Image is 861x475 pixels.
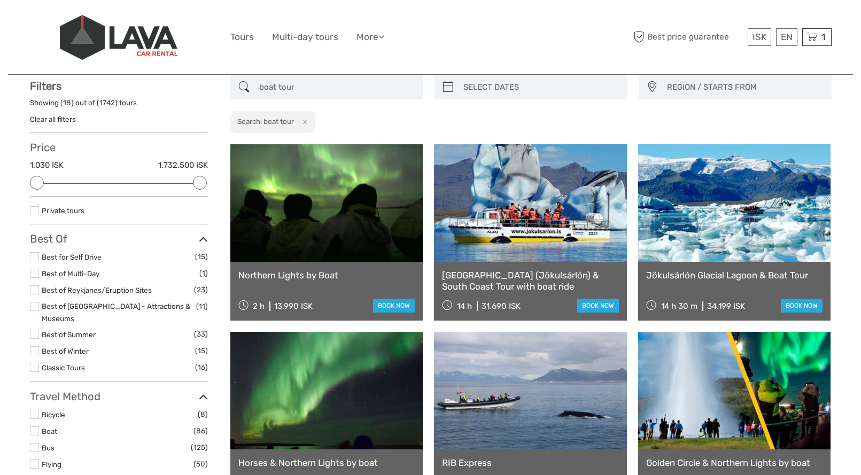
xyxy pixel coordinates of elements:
input: SEARCH [255,78,418,97]
a: [GEOGRAPHIC_DATA] (Jökulsárlón) & South Coast Tour with boat ride [442,270,619,292]
div: 13.990 ISK [274,301,313,311]
span: 14 h [457,301,472,311]
h3: Travel Method [30,390,208,403]
h3: Best Of [30,232,208,245]
a: Best for Self Drive [42,253,102,261]
div: 34.199 ISK [707,301,745,311]
img: 523-13fdf7b0-e410-4b32-8dc9-7907fc8d33f7_logo_big.jpg [60,15,177,60]
span: (15) [195,251,208,263]
a: Best of Multi-Day [42,269,99,278]
a: Northern Lights by Boat [238,270,415,281]
label: 1.030 ISK [30,160,64,171]
span: (125) [191,441,208,454]
label: 1742 [99,98,115,108]
a: Flying [42,460,61,469]
div: EN [776,28,797,46]
a: book now [781,299,823,313]
span: 14 h 30 m [661,301,697,311]
span: 2 h [253,301,265,311]
span: (16) [195,361,208,373]
label: 18 [63,98,71,108]
a: More [356,29,384,45]
a: Multi-day tours [272,29,338,45]
label: 1.732.500 ISK [158,160,208,171]
button: Open LiveChat chat widget [123,17,136,29]
span: (86) [193,425,208,437]
h2: Search: boat tour [237,117,294,126]
span: (8) [198,408,208,421]
a: book now [577,299,619,313]
a: Best of Summer [42,330,96,339]
span: (15) [195,345,208,357]
span: (11) [196,300,208,313]
span: Best price guarantee [631,28,745,46]
div: 31.690 ISK [482,301,521,311]
a: Private tours [42,206,84,215]
a: Best of Winter [42,347,89,355]
span: 1 [820,32,827,42]
a: Classic Tours [42,363,85,372]
a: Best of [GEOGRAPHIC_DATA] - Attractions & Museums [42,302,190,323]
span: (33) [194,328,208,340]
a: Clear all filters [30,115,76,123]
strong: Filters [30,80,61,92]
button: x [296,116,310,127]
a: Jökulsárlón Glacial Lagoon & Boat Tour [646,270,823,281]
button: REGION / STARTS FROM [662,79,826,96]
span: (23) [194,284,208,296]
span: (1) [199,267,208,279]
a: Golden Circle & Northern Lights by boat [646,457,823,468]
a: Boat [42,427,57,435]
a: RIB Express [442,457,619,468]
div: Showing ( ) out of ( ) tours [30,98,208,114]
a: Best of Reykjanes/Eruption Sites [42,286,152,294]
a: Horses & Northern Lights by boat [238,457,415,468]
input: SELECT DATES [459,78,622,97]
a: book now [373,299,415,313]
a: Bicycle [42,410,65,419]
a: Tours [230,29,254,45]
span: (50) [193,458,208,470]
h3: Price [30,141,208,154]
p: We're away right now. Please check back later! [15,19,121,27]
span: ISK [753,32,766,42]
a: Bus [42,443,55,452]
